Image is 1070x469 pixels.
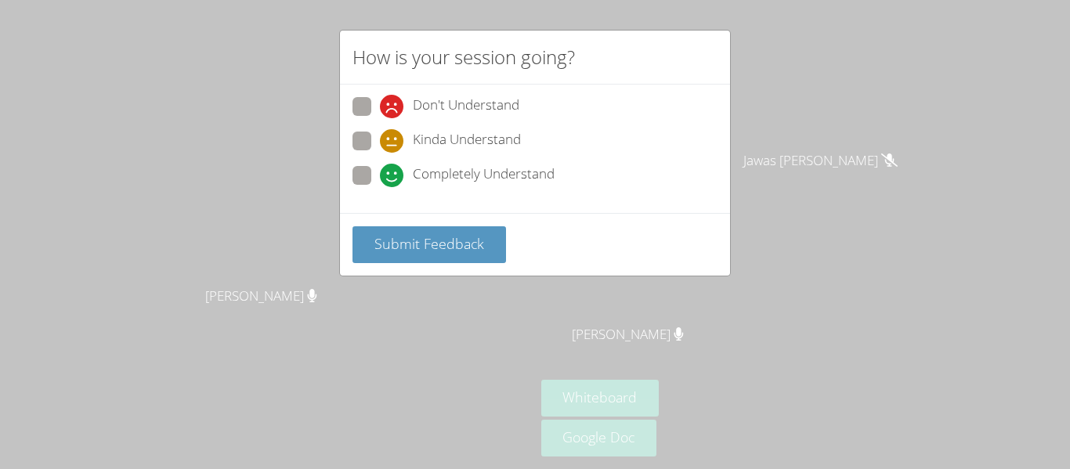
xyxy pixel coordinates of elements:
[352,226,506,263] button: Submit Feedback
[413,164,555,187] span: Completely Understand
[374,234,484,253] span: Submit Feedback
[413,95,519,118] span: Don't Understand
[352,43,575,71] h2: How is your session going?
[413,129,521,153] span: Kinda Understand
